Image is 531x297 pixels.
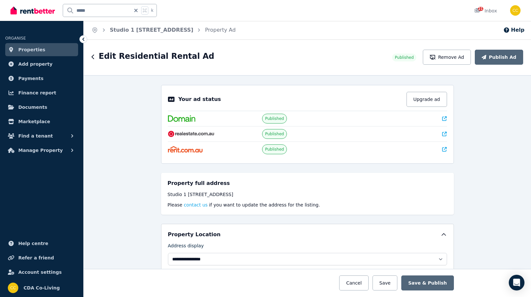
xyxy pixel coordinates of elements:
[18,103,47,111] span: Documents
[510,5,521,16] img: CDA Co-Living
[24,284,60,292] span: CDA Co-Living
[373,275,397,290] button: Save
[395,55,414,60] span: Published
[401,275,454,290] button: Save & Publish
[10,6,55,15] img: RentBetter
[5,129,78,142] button: Find a tenant
[5,86,78,99] a: Finance report
[5,43,78,56] a: Properties
[5,115,78,128] a: Marketplace
[265,147,284,152] span: Published
[99,51,214,61] h1: Edit Residential Rental Ad
[151,8,153,13] span: k
[18,74,43,82] span: Payments
[18,60,53,68] span: Add property
[168,179,230,187] h5: Property full address
[18,254,54,262] span: Refer a friend
[5,58,78,71] a: Add property
[5,266,78,279] a: Account settings
[265,116,284,121] span: Published
[168,242,204,252] label: Address display
[168,146,203,153] img: Rent.com.au
[18,239,48,247] span: Help centre
[18,118,50,125] span: Marketplace
[5,36,26,41] span: ORGANISE
[8,283,18,293] img: CDA Co-Living
[168,115,195,122] img: Domain.com.au
[265,131,284,137] span: Published
[168,202,447,208] p: Please if you want to update the address for the listing.
[178,95,221,103] p: Your ad status
[84,21,243,39] nav: Breadcrumb
[168,191,447,198] div: Studio 1 [STREET_ADDRESS]
[5,72,78,85] a: Payments
[205,27,236,33] a: Property Ad
[168,231,221,239] h5: Property Location
[18,89,56,97] span: Finance report
[423,50,471,65] button: Remove Ad
[184,202,207,208] button: contact us
[110,27,193,33] a: Studio 1 [STREET_ADDRESS]
[5,144,78,157] button: Manage Property
[18,146,63,154] span: Manage Property
[509,275,524,290] div: Open Intercom Messenger
[339,275,368,290] button: Cancel
[5,237,78,250] a: Help centre
[18,268,62,276] span: Account settings
[18,132,53,140] span: Find a tenant
[475,50,523,65] button: Publish Ad
[18,46,45,54] span: Properties
[474,8,497,14] div: Inbox
[5,251,78,264] a: Refer a friend
[478,7,483,11] span: 21
[407,92,447,107] button: Upgrade ad
[503,26,524,34] button: Help
[5,101,78,114] a: Documents
[168,131,215,137] img: RealEstate.com.au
